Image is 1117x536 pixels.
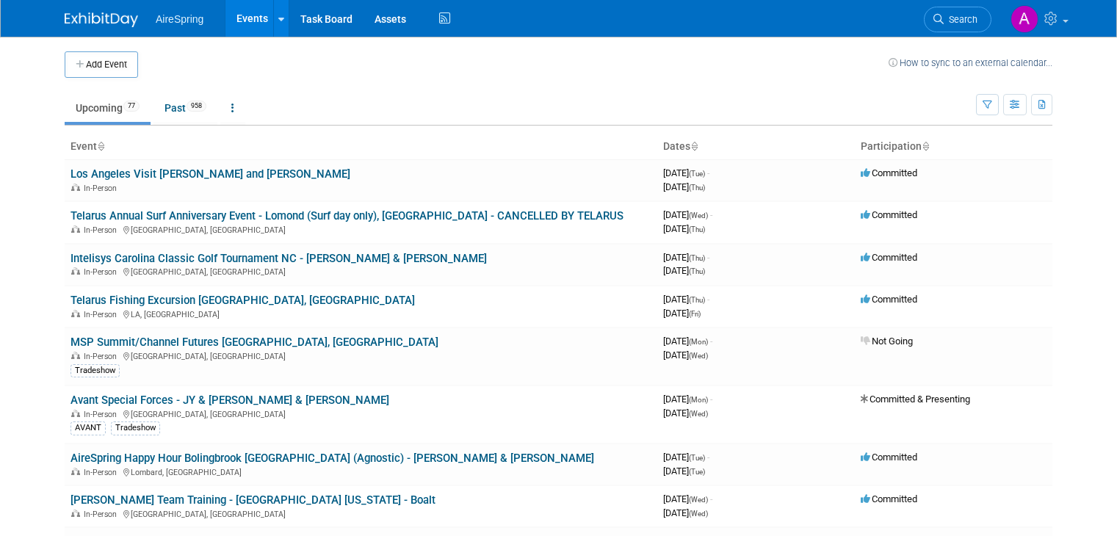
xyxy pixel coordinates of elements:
span: [DATE] [663,452,709,463]
span: - [710,394,712,405]
a: How to sync to an external calendar... [889,57,1052,68]
a: Sort by Event Name [97,140,104,152]
th: Participation [855,134,1052,159]
span: (Fri) [689,310,701,318]
img: ExhibitDay [65,12,138,27]
a: Sort by Start Date [690,140,698,152]
th: Event [65,134,657,159]
span: In-Person [84,267,121,277]
span: In-Person [84,352,121,361]
span: Committed [861,209,917,220]
span: In-Person [84,468,121,477]
span: In-Person [84,410,121,419]
span: 958 [187,101,206,112]
span: In-Person [84,184,121,193]
span: [DATE] [663,209,712,220]
div: Tradeshow [71,364,120,377]
span: - [710,209,712,220]
span: [DATE] [663,350,708,361]
span: In-Person [84,225,121,235]
div: [GEOGRAPHIC_DATA], [GEOGRAPHIC_DATA] [71,507,651,519]
span: [DATE] [663,265,705,276]
span: (Thu) [689,267,705,275]
a: MSP Summit/Channel Futures [GEOGRAPHIC_DATA], [GEOGRAPHIC_DATA] [71,336,438,349]
span: - [707,252,709,263]
a: Telarus Annual Surf Anniversary Event - Lomond (Surf day only), [GEOGRAPHIC_DATA] - CANCELLED BY ... [71,209,623,222]
a: Upcoming77 [65,94,151,122]
a: [PERSON_NAME] Team Training - [GEOGRAPHIC_DATA] [US_STATE] - Boalt [71,493,435,507]
img: In-Person Event [71,352,80,359]
span: - [707,452,709,463]
span: Committed [861,294,917,305]
span: (Tue) [689,170,705,178]
span: Committed [861,167,917,178]
span: (Thu) [689,296,705,304]
img: In-Person Event [71,510,80,517]
img: In-Person Event [71,410,80,417]
span: (Thu) [689,254,705,262]
span: (Mon) [689,338,708,346]
span: Committed [861,452,917,463]
span: Committed & Presenting [861,394,970,405]
button: Add Event [65,51,138,78]
span: (Thu) [689,184,705,192]
span: AireSpring [156,13,203,25]
span: - [710,336,712,347]
div: [GEOGRAPHIC_DATA], [GEOGRAPHIC_DATA] [71,265,651,277]
div: AVANT [71,421,106,435]
span: - [707,167,709,178]
a: AireSpring Happy Hour Bolingbrook [GEOGRAPHIC_DATA] (Agnostic) - [PERSON_NAME] & [PERSON_NAME] [71,452,594,465]
span: [DATE] [663,181,705,192]
span: Committed [861,493,917,504]
span: [DATE] [663,252,709,263]
span: [DATE] [663,308,701,319]
span: In-Person [84,310,121,319]
a: Los Angeles Visit [PERSON_NAME] and [PERSON_NAME] [71,167,350,181]
span: [DATE] [663,466,705,477]
span: [DATE] [663,493,712,504]
span: [DATE] [663,408,708,419]
a: Telarus Fishing Excursion [GEOGRAPHIC_DATA], [GEOGRAPHIC_DATA] [71,294,415,307]
span: (Wed) [689,510,708,518]
span: [DATE] [663,507,708,518]
div: Lombard, [GEOGRAPHIC_DATA] [71,466,651,477]
span: (Wed) [689,496,708,504]
span: [DATE] [663,394,712,405]
a: Avant Special Forces - JY & [PERSON_NAME] & [PERSON_NAME] [71,394,389,407]
span: [DATE] [663,223,705,234]
span: Search [944,14,977,25]
span: [DATE] [663,167,709,178]
span: (Wed) [689,410,708,418]
span: (Wed) [689,211,708,220]
span: [DATE] [663,336,712,347]
a: Sort by Participation Type [922,140,929,152]
span: Not Going [861,336,913,347]
img: In-Person Event [71,225,80,233]
img: In-Person Event [71,468,80,475]
span: (Mon) [689,396,708,404]
span: 77 [123,101,140,112]
img: In-Person Event [71,267,80,275]
div: [GEOGRAPHIC_DATA], [GEOGRAPHIC_DATA] [71,408,651,419]
span: (Thu) [689,225,705,233]
span: - [707,294,709,305]
img: In-Person Event [71,184,80,191]
a: Intelisys Carolina Classic Golf Tournament NC - [PERSON_NAME] & [PERSON_NAME] [71,252,487,265]
div: LA, [GEOGRAPHIC_DATA] [71,308,651,319]
a: Search [924,7,991,32]
th: Dates [657,134,855,159]
span: (Wed) [689,352,708,360]
span: - [710,493,712,504]
span: (Tue) [689,454,705,462]
span: (Tue) [689,468,705,476]
div: [GEOGRAPHIC_DATA], [GEOGRAPHIC_DATA] [71,350,651,361]
div: [GEOGRAPHIC_DATA], [GEOGRAPHIC_DATA] [71,223,651,235]
div: Tradeshow [111,421,160,435]
span: In-Person [84,510,121,519]
img: Angie Handal [1011,5,1038,33]
img: In-Person Event [71,310,80,317]
a: Past958 [153,94,217,122]
span: [DATE] [663,294,709,305]
span: Committed [861,252,917,263]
